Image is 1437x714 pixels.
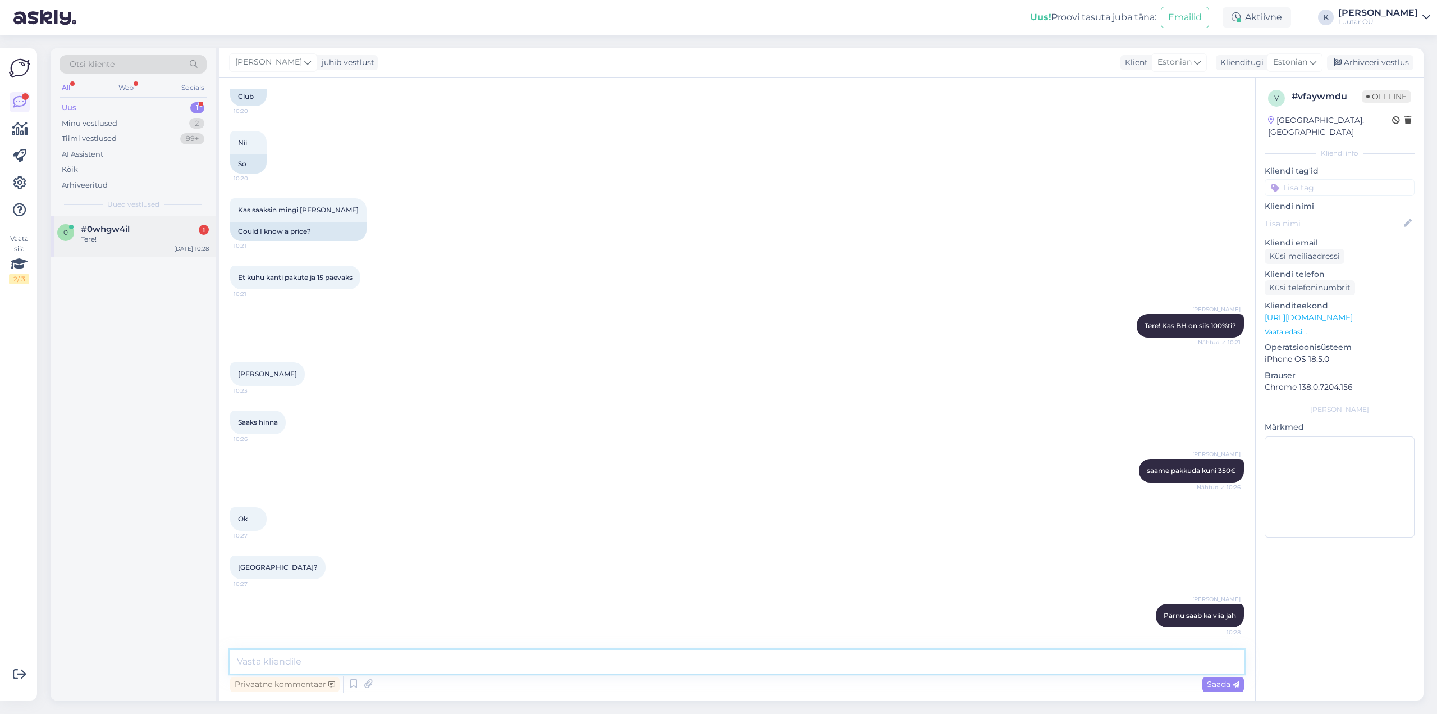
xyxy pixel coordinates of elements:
span: Uued vestlused [107,199,159,210]
div: [GEOGRAPHIC_DATA], [GEOGRAPHIC_DATA] [1268,115,1392,138]
b: Uus! [1030,12,1051,22]
span: v [1274,94,1279,102]
p: Chrome 138.0.7204.156 [1265,381,1415,393]
img: Askly Logo [9,57,30,79]
span: 10:27 [234,531,276,540]
span: 10:28 [1198,628,1241,636]
div: Klient [1120,57,1148,69]
span: [PERSON_NAME] [235,56,302,69]
div: [PERSON_NAME] [1265,404,1415,415]
div: So [230,154,267,174]
div: [PERSON_NAME] [1338,8,1418,17]
div: Küsi meiliaadressi [1265,249,1344,264]
div: Proovi tasuta juba täna: [1030,11,1156,24]
a: [URL][DOMAIN_NAME] [1265,312,1353,322]
div: [DATE] 10:28 [174,244,209,253]
span: Otsi kliente [70,58,115,70]
div: juhib vestlust [317,57,374,69]
div: Arhiveeri vestlus [1327,55,1413,70]
p: Kliendi email [1265,237,1415,249]
div: All [60,80,72,95]
span: [PERSON_NAME] [238,370,297,378]
span: 10:26 [234,435,276,443]
div: Kõik [62,164,78,175]
p: Klienditeekond [1265,300,1415,312]
span: 10:27 [234,580,276,588]
span: #0whgw4il [81,224,130,234]
div: Luutar OÜ [1338,17,1418,26]
span: Saaks hinna [238,418,278,426]
span: Estonian [1273,56,1307,69]
span: 10:20 [234,174,276,183]
span: [PERSON_NAME] [1192,305,1241,313]
div: Minu vestlused [62,118,117,129]
div: # vfaywmdu [1292,90,1362,103]
p: iPhone OS 18.5.0 [1265,353,1415,365]
input: Lisa tag [1265,179,1415,196]
p: Kliendi tag'id [1265,165,1415,177]
button: Emailid [1161,7,1209,28]
span: 10:20 [234,107,276,115]
span: saame pakkuda kuni 350€ [1147,466,1236,475]
span: Et kuhu kanti pakute ja 15 päevaks [238,273,353,281]
div: Could I know a price? [230,222,367,241]
div: Kliendi info [1265,148,1415,158]
span: Nähtud ✓ 10:26 [1197,483,1241,492]
div: 1 [190,102,204,113]
div: Web [116,80,136,95]
span: [PERSON_NAME] [1192,595,1241,603]
p: Brauser [1265,370,1415,381]
span: Nähtud ✓ 10:21 [1198,338,1241,347]
span: 10:21 [234,242,276,250]
span: Pärnu saab ka viia jah [1164,611,1236,620]
span: 0 [63,228,68,237]
div: Vaata siia [9,234,29,284]
span: Kas saaksin mingi [PERSON_NAME] [238,206,359,214]
div: 2 [189,118,204,129]
span: Tere! Kas BH on siis 100%ti? [1145,321,1236,330]
div: 99+ [180,133,204,144]
div: Klienditugi [1216,57,1264,69]
div: Socials [179,80,207,95]
span: Estonian [1157,56,1192,69]
div: Küsi telefoninumbrit [1265,280,1355,295]
a: [PERSON_NAME]Luutar OÜ [1338,8,1430,26]
span: 10:23 [234,386,276,395]
p: Kliendi telefon [1265,269,1415,280]
span: 10:21 [234,290,276,298]
div: Club [230,87,267,106]
p: Operatsioonisüsteem [1265,342,1415,353]
div: Tiimi vestlused [62,133,117,144]
div: 1 [199,225,209,235]
div: Tere! [81,234,209,244]
div: Aktiivne [1223,7,1291,28]
span: Ok [238,515,248,523]
p: Märkmed [1265,421,1415,433]
input: Lisa nimi [1265,217,1402,230]
span: Nii [238,138,247,147]
span: [GEOGRAPHIC_DATA]? [238,563,318,571]
p: Vaata edasi ... [1265,327,1415,337]
span: [PERSON_NAME] [1192,450,1241,458]
span: Offline [1362,90,1411,103]
p: Kliendi nimi [1265,201,1415,212]
span: Saada [1207,679,1239,689]
div: AI Assistent [62,149,103,160]
div: Uus [62,102,76,113]
div: Arhiveeritud [62,180,108,191]
div: 2 / 3 [9,274,29,284]
div: K [1318,10,1334,25]
div: Privaatne kommentaar [230,677,340,692]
